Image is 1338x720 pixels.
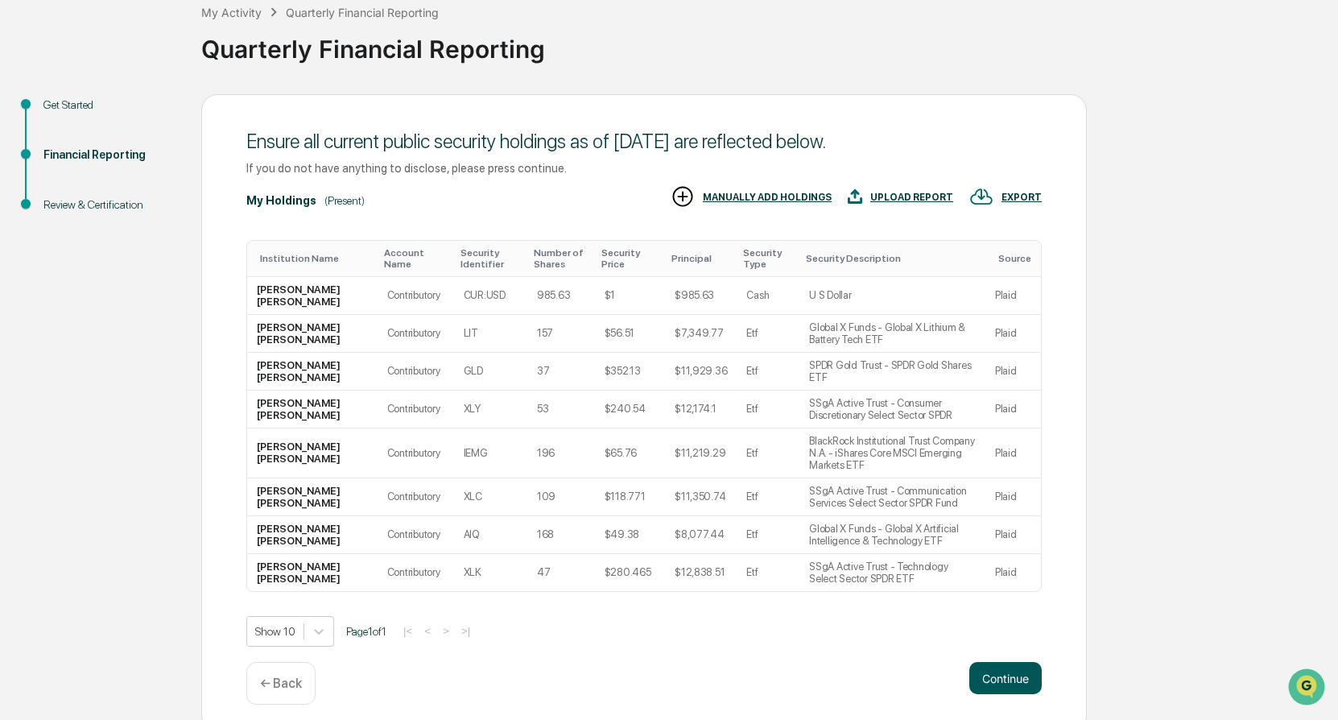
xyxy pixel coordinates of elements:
td: 157 [527,315,595,353]
div: 🔎 [16,235,29,248]
td: Contributory [378,277,454,315]
td: $65.76 [595,428,665,478]
td: [PERSON_NAME] [PERSON_NAME] [247,516,378,554]
td: $11,929.36 [665,353,737,391]
td: Etf [737,428,799,478]
td: Cash [737,277,799,315]
a: 🖐️Preclearance [10,197,110,226]
td: $12,174.1 [665,391,737,428]
td: Contributory [378,554,454,591]
td: Contributory [378,428,454,478]
span: Pylon [160,273,195,285]
td: Etf [737,478,799,516]
td: $12,838.51 [665,554,737,591]
td: IEMG [454,428,527,478]
td: XLY [454,391,527,428]
td: [PERSON_NAME] [PERSON_NAME] [247,391,378,428]
button: >| [456,624,475,638]
td: XLK [454,554,527,591]
td: Etf [737,315,799,353]
td: $11,219.29 [665,428,737,478]
div: My Holdings [246,194,316,207]
div: Toggle SortBy [601,247,659,270]
td: Contributory [378,478,454,516]
img: EXPORT [969,184,993,209]
td: 53 [527,391,595,428]
div: 🗄️ [117,205,130,217]
td: 196 [527,428,595,478]
img: 1746055101610-c473b297-6a78-478c-a979-82029cc54cd1 [16,123,45,152]
td: Contributory [378,391,454,428]
td: 47 [527,554,595,591]
td: Etf [737,391,799,428]
td: 37 [527,353,595,391]
div: MANUALLY ADD HOLDINGS [703,192,832,203]
div: Toggle SortBy [384,247,448,270]
span: Page 1 of 1 [346,625,386,638]
td: [PERSON_NAME] [PERSON_NAME] [247,478,378,516]
div: If you do not have anything to disclose, please press continue. [246,161,1042,175]
a: 🔎Data Lookup [10,227,108,256]
div: Toggle SortBy [806,253,979,264]
td: Plaid [985,277,1041,315]
td: SSgA Active Trust - Technology Select Sector SPDR ETF [799,554,985,591]
td: $352.13 [595,353,665,391]
div: Start new chat [55,123,264,139]
td: Plaid [985,478,1041,516]
div: Toggle SortBy [743,247,793,270]
td: AIQ [454,516,527,554]
div: Ensure all current public security holdings as of [DATE] are reflected below. [246,130,1042,153]
td: Etf [737,353,799,391]
td: SSgA Active Trust - Communication Services Select Sector SPDR Fund [799,478,985,516]
td: Plaid [985,516,1041,554]
td: $985.63 [665,277,737,315]
td: [PERSON_NAME] [PERSON_NAME] [247,277,378,315]
td: Etf [737,554,799,591]
td: Plaid [985,554,1041,591]
td: Plaid [985,353,1041,391]
td: Etf [737,516,799,554]
img: UPLOAD REPORT [848,184,862,209]
div: My Activity [201,6,262,19]
button: < [419,624,436,638]
td: $240.54 [595,391,665,428]
button: > [438,624,454,638]
td: $118.771 [595,478,665,516]
div: Review & Certification [43,197,176,213]
td: $8,077.44 [665,516,737,554]
div: Toggle SortBy [534,247,588,270]
button: Continue [969,662,1042,694]
div: Get Started [43,97,176,114]
div: Financial Reporting [43,147,176,163]
td: Contributory [378,315,454,353]
td: BlackRock Institutional Trust Company N.A. - iShares Core MSCI Emerging Markets ETF [799,428,985,478]
td: $1 [595,277,665,315]
td: Global X Funds - Global X Artificial Intelligence & Technology ETF [799,516,985,554]
a: Powered byPylon [114,272,195,285]
td: $7,349.77 [665,315,737,353]
td: Contributory [378,353,454,391]
div: EXPORT [1001,192,1042,203]
td: Global X Funds - Global X Lithium & Battery Tech ETF [799,315,985,353]
a: 🗄️Attestations [110,197,206,226]
td: SSgA Active Trust - Consumer Discretionary Select Sector SPDR [799,391,985,428]
div: We're available if you need us! [55,139,204,152]
div: UPLOAD REPORT [870,192,953,203]
div: Quarterly Financial Reporting [286,6,439,19]
td: [PERSON_NAME] [PERSON_NAME] [247,315,378,353]
img: MANUALLY ADD HOLDINGS [671,184,695,209]
td: $49.38 [595,516,665,554]
div: Toggle SortBy [460,247,521,270]
iframe: Open customer support [1286,667,1330,710]
div: Quarterly Financial Reporting [201,22,1330,64]
td: XLC [454,478,527,516]
td: [PERSON_NAME] [PERSON_NAME] [247,554,378,591]
td: 168 [527,516,595,554]
td: $56.51 [595,315,665,353]
td: U S Dollar [799,277,985,315]
span: Preclearance [32,203,104,219]
td: Plaid [985,428,1041,478]
td: $280.465 [595,554,665,591]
